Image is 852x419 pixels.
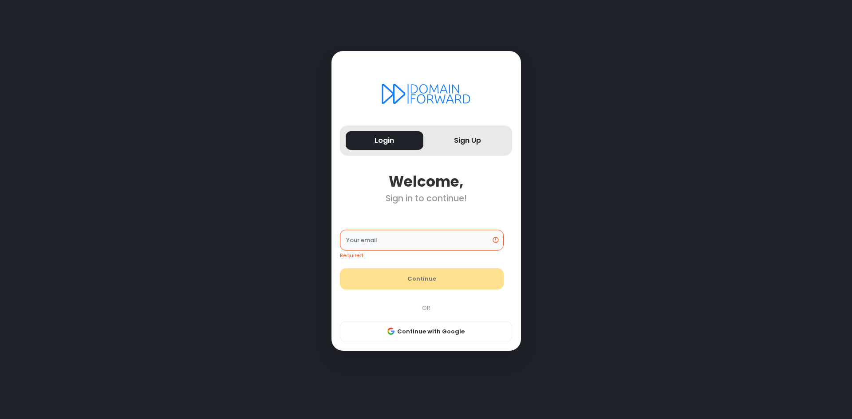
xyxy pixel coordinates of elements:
div: Welcome, [340,173,512,190]
button: Sign Up [429,131,507,150]
button: Login [346,131,423,150]
div: Required [340,252,504,259]
button: Continue with Google [340,321,512,342]
div: OR [335,304,517,313]
div: Sign in to continue! [340,193,512,204]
